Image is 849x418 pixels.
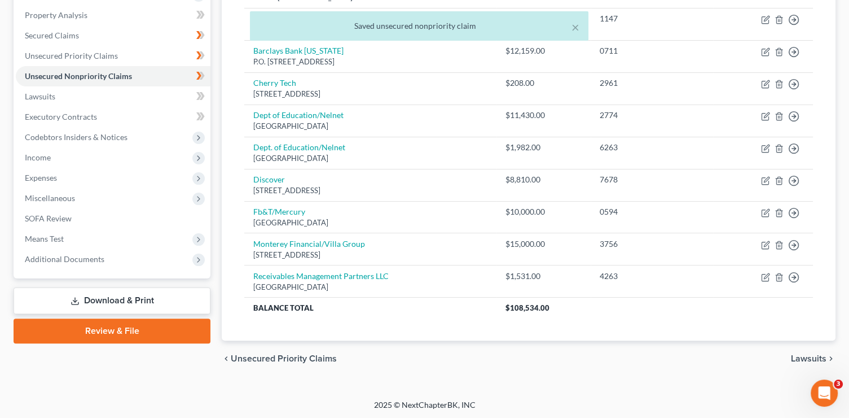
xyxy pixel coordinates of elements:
[600,174,704,185] div: 7678
[834,380,843,389] span: 3
[811,380,838,407] iframe: Intercom live chat
[253,271,389,281] a: Receivables Management Partners LLC
[16,46,210,66] a: Unsecured Priority Claims
[16,107,210,127] a: Executory Contracts
[505,303,549,312] span: $108,534.00
[253,207,305,216] a: Fb&T/Mercury
[25,214,72,223] span: SOFA Review
[222,354,337,363] button: chevron_left Unsecured Priority Claims
[25,153,51,162] span: Income
[253,46,344,55] a: Barclays Bank [US_STATE]
[505,271,582,282] div: $1,531.00
[16,66,210,86] a: Unsecured Nonpriority Claims
[14,288,210,314] a: Download & Print
[25,112,97,121] span: Executory Contracts
[505,174,582,185] div: $8,810.00
[791,354,835,363] button: Lawsuits chevron_right
[25,234,64,243] span: Means Test
[505,142,582,153] div: $1,982.00
[600,238,704,250] div: 3756
[253,110,344,120] a: Dept of Education/Nelnet
[25,92,55,101] span: Lawsuits
[253,217,487,228] div: [GEOGRAPHIC_DATA]
[791,354,826,363] span: Lawsuits
[600,271,704,282] div: 4263
[253,250,487,260] div: [STREET_ADDRESS]
[600,206,704,217] div: 0594
[253,121,487,132] div: [GEOGRAPHIC_DATA]
[25,71,132,81] span: Unsecured Nonpriority Claims
[571,20,579,34] button: ×
[259,20,579,32] div: Saved unsecured nonpriority claim
[600,45,704,56] div: 0711
[253,175,285,184] a: Discover
[600,110,704,121] div: 2774
[253,282,487,293] div: [GEOGRAPHIC_DATA]
[16,5,210,25] a: Property Analysis
[826,354,835,363] i: chevron_right
[505,206,582,217] div: $10,000.00
[505,77,582,89] div: $208.00
[25,132,127,142] span: Codebtors Insiders & Notices
[253,239,365,249] a: Monterey Financial/Villa Group
[253,142,345,152] a: Dept. of Education/Nelnet
[25,193,75,203] span: Miscellaneous
[244,298,496,318] th: Balance Total
[505,238,582,250] div: $15,000.00
[25,254,104,264] span: Additional Documents
[600,77,704,89] div: 2961
[253,89,487,99] div: [STREET_ADDRESS]
[505,45,582,56] div: $12,159.00
[253,56,487,67] div: P.O. [STREET_ADDRESS]
[231,354,337,363] span: Unsecured Priority Claims
[25,173,57,182] span: Expenses
[253,185,487,196] div: [STREET_ADDRESS]
[16,86,210,107] a: Lawsuits
[25,10,87,20] span: Property Analysis
[25,51,118,60] span: Unsecured Priority Claims
[253,153,487,164] div: [GEOGRAPHIC_DATA]
[16,208,210,229] a: SOFA Review
[14,319,210,343] a: Review & File
[505,110,582,121] div: $11,430.00
[222,354,231,363] i: chevron_left
[600,142,704,153] div: 6263
[253,78,296,88] a: Cherry Tech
